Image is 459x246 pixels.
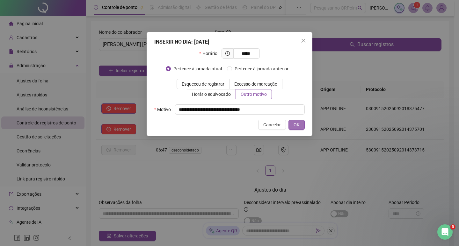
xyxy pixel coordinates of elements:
[437,224,453,240] iframe: Intercom live chat
[288,120,305,130] button: OK
[234,81,277,87] span: Excesso de marcação
[241,92,267,97] span: Outro motivo
[171,65,224,72] span: Pertence à jornada atual
[450,224,455,229] span: 3
[154,38,305,46] div: INSERIR NO DIA : [DATE]
[199,48,221,59] label: Horário
[263,121,281,128] span: Cancelar
[298,36,309,46] button: Close
[294,121,300,128] span: OK
[154,104,175,115] label: Motivo
[225,51,230,56] span: clock-circle
[232,65,291,72] span: Pertence à jornada anterior
[182,81,224,87] span: Esqueceu de registrar
[301,38,306,43] span: close
[192,92,231,97] span: Horário equivocado
[258,120,286,130] button: Cancelar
